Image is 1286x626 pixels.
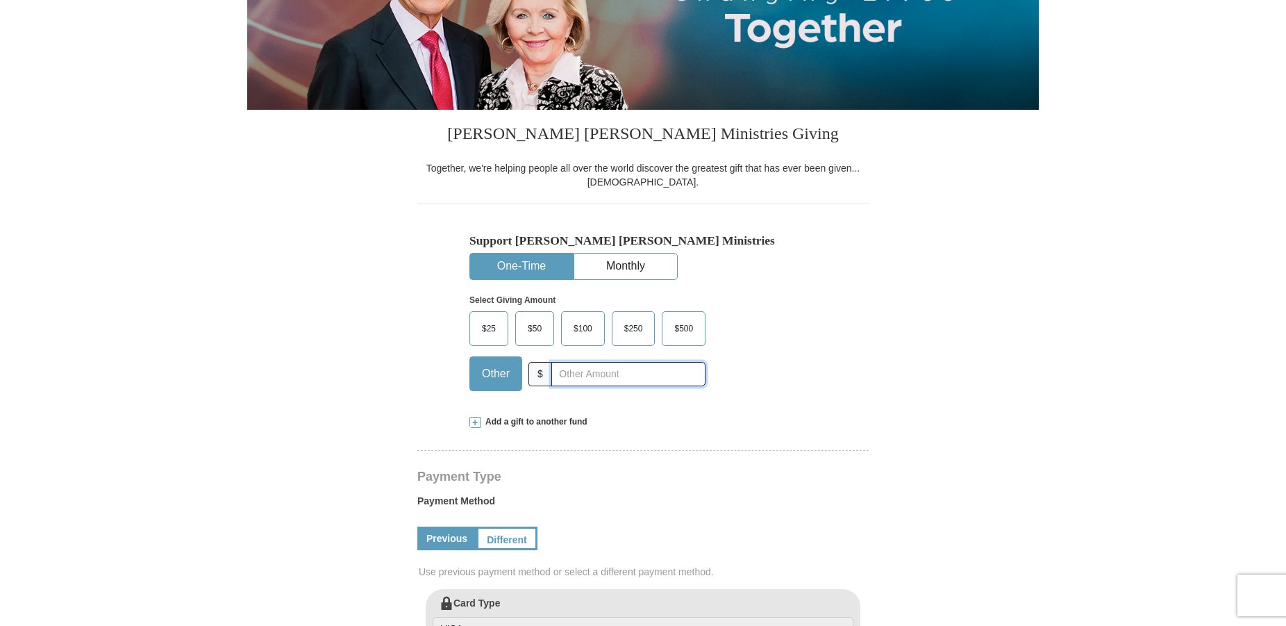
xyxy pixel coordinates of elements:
[475,363,517,384] span: Other
[521,318,549,339] span: $50
[476,527,537,550] a: Different
[481,416,587,428] span: Add a gift to another fund
[417,527,476,550] a: Previous
[617,318,650,339] span: $250
[574,254,677,279] button: Monthly
[469,233,817,248] h5: Support [PERSON_NAME] [PERSON_NAME] Ministries
[417,110,869,161] h3: [PERSON_NAME] [PERSON_NAME] Ministries Giving
[667,318,700,339] span: $500
[417,161,869,189] div: Together, we're helping people all over the world discover the greatest gift that has ever been g...
[567,318,599,339] span: $100
[417,471,869,482] h4: Payment Type
[528,362,552,386] span: $
[419,565,870,579] span: Use previous payment method or select a different payment method.
[470,254,573,279] button: One-Time
[417,494,869,515] label: Payment Method
[475,318,503,339] span: $25
[551,362,705,386] input: Other Amount
[469,295,556,305] strong: Select Giving Amount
